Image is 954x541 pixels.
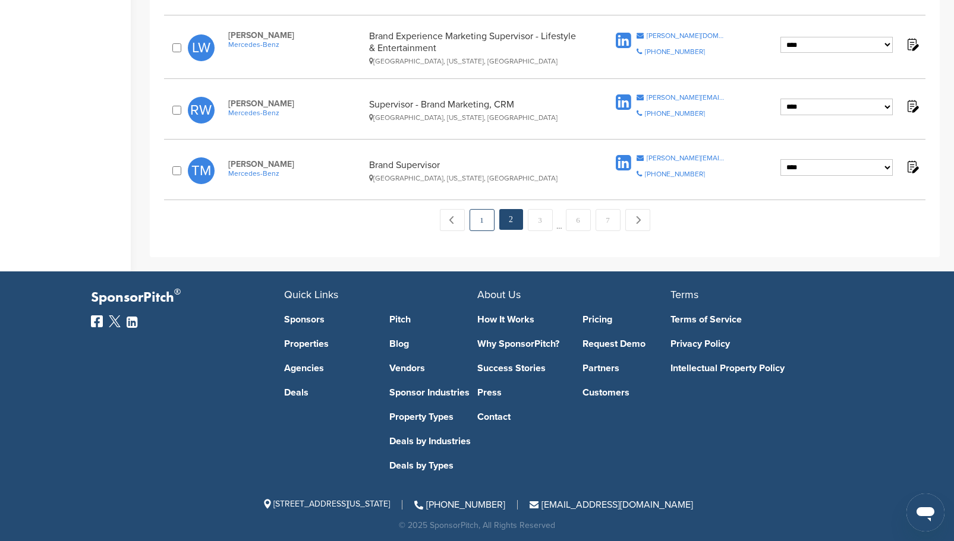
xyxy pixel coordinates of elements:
[369,30,581,65] div: Brand Experience Marketing Supervisor - Lifestyle & Entertainment
[528,209,553,231] a: 3
[470,209,495,231] a: 1
[477,412,565,422] a: Contact
[109,315,121,327] img: Twitter
[389,388,477,397] a: Sponsor Industries
[369,174,581,182] div: [GEOGRAPHIC_DATA], [US_STATE], [GEOGRAPHIC_DATA]
[228,30,363,40] span: [PERSON_NAME]
[389,363,477,373] a: Vendors
[670,315,846,324] a: Terms of Service
[566,209,591,231] a: 6
[477,363,565,373] a: Success Stories
[596,209,621,231] a: 7
[284,363,372,373] a: Agencies
[389,436,477,446] a: Deals by Industries
[389,315,477,324] a: Pitch
[583,315,670,324] a: Pricing
[228,40,363,49] a: Mercedes-Benz
[369,99,581,122] div: Supervisor - Brand Marketing, CRM
[284,288,338,301] span: Quick Links
[530,499,693,511] a: [EMAIL_ADDRESS][DOMAIN_NAME]
[499,209,523,230] em: 2
[670,288,698,301] span: Terms
[647,154,726,162] div: [PERSON_NAME][EMAIL_ADDRESS][PERSON_NAME][DOMAIN_NAME]
[91,315,103,327] img: Facebook
[228,99,363,109] span: [PERSON_NAME]
[188,157,215,184] span: TM
[91,521,864,530] div: © 2025 SponsorPitch, All Rights Reserved
[645,170,705,178] div: [PHONE_NUMBER]
[477,388,565,397] a: Press
[477,339,565,349] a: Why SponsorPitch?
[389,412,477,422] a: Property Types
[174,284,181,299] span: ®
[188,97,215,124] span: RW
[284,315,372,324] a: Sponsors
[369,159,581,182] div: Brand Supervisor
[905,99,920,113] img: Notes
[477,288,521,301] span: About Us
[905,37,920,52] img: Notes
[284,339,372,349] a: Properties
[228,159,363,169] span: [PERSON_NAME]
[369,113,581,122] div: [GEOGRAPHIC_DATA], [US_STATE], [GEOGRAPHIC_DATA]
[647,94,726,101] div: [PERSON_NAME][EMAIL_ADDRESS][PERSON_NAME][DOMAIN_NAME]
[670,339,846,349] a: Privacy Policy
[414,499,505,511] a: [PHONE_NUMBER]
[905,159,920,174] img: Notes
[228,109,363,117] a: Mercedes-Benz
[91,289,284,306] p: SponsorPitch
[645,48,705,55] div: [PHONE_NUMBER]
[647,32,726,39] div: [PERSON_NAME][DOMAIN_NAME][EMAIL_ADDRESS][PERSON_NAME][DOMAIN_NAME]
[262,499,390,509] span: [STREET_ADDRESS][US_STATE]
[369,57,581,65] div: [GEOGRAPHIC_DATA], [US_STATE], [GEOGRAPHIC_DATA]
[906,493,944,531] iframe: Button to launch messaging window
[188,34,215,61] span: LW
[477,315,565,324] a: How It Works
[284,388,372,397] a: Deals
[645,110,705,117] div: [PHONE_NUMBER]
[389,339,477,349] a: Blog
[625,209,650,231] a: Next →
[440,209,465,231] a: ← Previous
[583,339,670,349] a: Request Demo
[583,388,670,397] a: Customers
[670,363,846,373] a: Intellectual Property Policy
[389,461,477,470] a: Deals by Types
[583,363,670,373] a: Partners
[228,169,363,178] a: Mercedes-Benz
[556,209,562,230] span: …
